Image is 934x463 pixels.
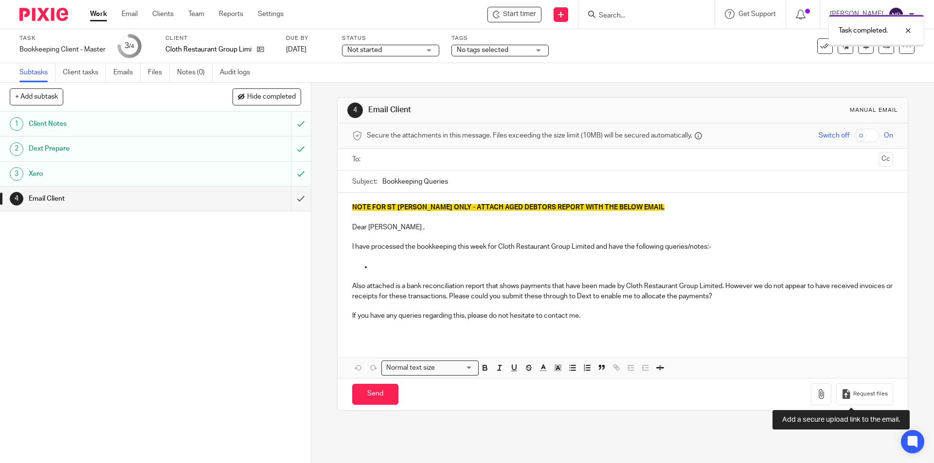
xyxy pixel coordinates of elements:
small: /4 [129,44,134,49]
label: Tags [451,34,549,42]
a: Clients [152,9,174,19]
button: + Add subtask [10,88,63,105]
a: Client tasks [63,63,106,82]
div: 4 [10,192,23,206]
span: Hide completed [247,93,296,101]
p: If you have any queries regarding this, please do not hesitate to contact me. [352,311,893,321]
a: Work [90,9,107,19]
p: Also attached is a bank reconciliation report that shows payments that have been made by Cloth Re... [352,281,893,301]
img: svg%3E [888,7,904,22]
label: Subject: [352,177,377,187]
span: On [884,131,893,140]
label: Status [342,34,439,42]
a: Audit logs [220,63,257,82]
img: Pixie [19,8,68,21]
h1: Client Notes [29,117,197,131]
span: NOTE FOR ST [PERSON_NAME] ONLY - ATTACH AGED DEBTORS REPORT WITH THE BELOW EMAIL [352,204,665,211]
label: Task [19,34,106,42]
input: Send [352,384,398,405]
a: Subtasks [19,63,55,82]
span: No tags selected [457,47,508,53]
span: Normal text size [384,363,437,373]
div: 2 [10,142,23,156]
div: 1 [10,117,23,131]
div: Search for option [381,360,479,376]
a: Notes (0) [177,63,213,82]
div: Cloth Restaurant Group Limited - Bookkeeping Client - Master [487,7,541,22]
p: I have processed the bookkeeping this week for Cloth Restaurant Group Limited and have the follow... [352,242,893,252]
label: Due by [286,34,330,42]
span: Not started [347,47,382,53]
h1: Xero [29,167,197,181]
div: Manual email [850,106,898,114]
h1: Dext Prepare [29,141,197,156]
div: Bookkeeping Client - Master [19,45,106,54]
span: Request files [853,390,888,398]
input: Search for option [438,363,473,373]
p: Dear [PERSON_NAME] , [352,223,893,232]
p: Cloth Restaurant Group Limited [165,45,252,54]
label: To: [352,154,363,164]
a: Emails [113,63,141,82]
div: 4 [347,103,363,118]
button: Cc [879,152,893,167]
a: Reports [219,9,243,19]
a: Email [122,9,138,19]
h1: Email Client [368,105,644,115]
a: Settings [258,9,284,19]
a: Files [148,63,170,82]
h1: Email Client [29,191,197,206]
button: Request files [836,383,893,405]
span: [DATE] [286,46,306,53]
label: Client [165,34,274,42]
a: Team [188,9,204,19]
p: Task completed. [839,26,888,35]
div: 3 [10,167,23,181]
button: Hide completed [233,88,301,105]
span: Switch off [819,131,849,140]
span: Secure the attachments in this message. Files exceeding the size limit (10MB) will be secured aut... [367,131,692,140]
div: 3 [125,40,134,51]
